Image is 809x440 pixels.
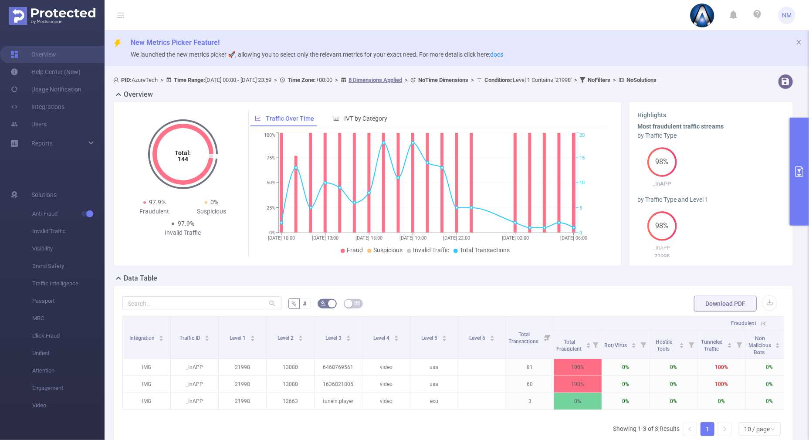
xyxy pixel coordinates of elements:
[355,235,382,241] tspan: [DATE] 16:00
[421,335,439,341] span: Level 5
[373,247,403,254] span: Suspicious
[579,230,582,236] tspan: 0
[749,335,772,355] span: Non Malicious Bots
[781,331,793,359] i: Filter menu
[650,359,697,376] p: 0%
[484,77,572,83] span: Level 1 Contains '21998'
[588,77,610,83] b: No Filters
[171,359,218,376] p: _InAPP
[443,235,471,241] tspan: [DATE] 22:00
[638,123,724,130] b: Most fraudulent traffic streams
[650,393,697,410] p: 0%
[718,422,732,436] li: Next Page
[179,335,202,341] span: Traffic ID
[586,342,591,347] div: Sort
[586,342,591,344] i: icon: caret-up
[129,335,156,341] span: Integration
[175,149,191,156] tspan: Total:
[113,39,122,48] i: icon: thunderbolt
[586,345,591,347] i: icon: caret-down
[171,393,218,410] p: _InAPP
[298,334,303,337] i: icon: caret-up
[219,376,266,393] p: 21998
[554,359,602,376] p: 100%
[683,422,697,436] li: Previous Page
[211,199,219,206] span: 0%
[490,334,495,339] div: Sort
[121,77,132,83] b: PID:
[490,51,503,58] a: docs
[158,77,166,83] span: >
[315,393,362,410] p: tunein.player
[264,133,275,139] tspan: 100%
[579,205,582,211] tspan: 5
[680,342,684,344] i: icon: caret-up
[727,342,732,347] div: Sort
[267,359,314,376] p: 13080
[560,235,587,241] tspan: [DATE] 06:00
[32,240,105,257] span: Visibility
[589,331,602,359] i: Filter menu
[631,342,636,347] div: Sort
[638,244,687,252] p: _InAPP
[255,115,261,122] i: icon: line-chart
[31,140,53,147] span: Reports
[722,426,728,432] i: icon: right
[613,422,680,436] li: Showing 1-3 of 3 Results
[728,345,732,347] i: icon: caret-down
[701,422,714,436] li: 1
[31,135,53,152] a: Reports
[442,334,447,339] div: Sort
[205,338,210,340] i: icon: caret-down
[694,296,757,311] button: Download PDF
[32,362,105,379] span: Attention
[266,115,314,122] span: Traffic Over Time
[32,223,105,240] span: Invalid Traffic
[32,379,105,397] span: Engagement
[312,235,339,241] tspan: [DATE] 13:00
[362,359,410,376] p: video
[796,37,802,47] button: icon: close
[626,77,657,83] b: No Solutions
[250,338,255,340] i: icon: caret-down
[418,77,468,83] b: No Time Dimensions
[775,345,780,347] i: icon: caret-down
[410,393,458,410] p: ecu
[728,342,732,344] i: icon: caret-up
[680,345,684,347] i: icon: caret-down
[219,359,266,376] p: 21998
[10,115,47,133] a: Users
[602,359,650,376] p: 0%
[656,339,673,352] span: Hostile Tools
[460,247,510,254] span: Total Transactions
[333,115,339,122] i: icon: bar-chart
[362,393,410,410] p: video
[506,376,554,393] p: 60
[298,338,303,340] i: icon: caret-down
[315,359,362,376] p: 6468769561
[174,77,205,83] b: Time Range:
[268,235,295,241] tspan: [DATE] 10:00
[775,342,780,344] i: icon: caret-up
[122,296,281,310] input: Search...
[315,376,362,393] p: 1636821805
[278,335,295,341] span: Level 2
[508,332,540,345] span: Total Transactions
[159,338,164,340] i: icon: caret-down
[292,300,296,307] span: %
[123,376,170,393] p: IMG
[413,247,449,254] span: Invalid Traffic
[126,207,183,216] div: Fraudulent
[32,397,105,414] span: Video
[484,77,513,83] b: Conditions :
[502,235,529,241] tspan: [DATE] 02:00
[490,338,494,340] i: icon: caret-down
[10,81,81,98] a: Usage Notification
[638,179,687,188] p: _InAPP
[269,230,275,236] tspan: 0%
[399,235,427,241] tspan: [DATE] 19:00
[685,331,697,359] i: Filter menu
[271,77,280,83] span: >
[631,342,636,344] i: icon: caret-up
[631,345,636,347] i: icon: caret-down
